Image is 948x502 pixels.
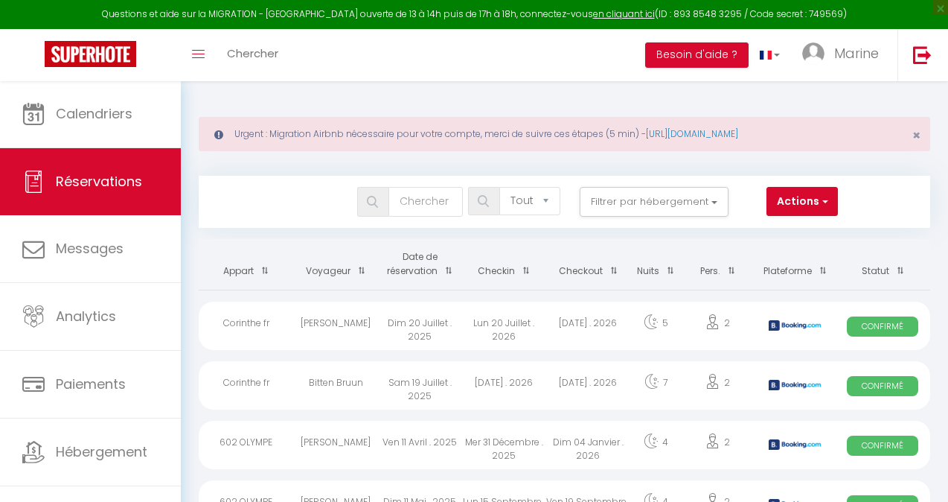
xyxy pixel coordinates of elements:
[388,187,463,217] input: Chercher
[802,42,824,65] img: ...
[593,7,655,20] a: en cliquant ici
[645,42,749,68] button: Besoin d'aide ?
[56,104,132,123] span: Calendriers
[580,187,728,217] button: Filtrer par hébergement
[682,239,755,290] th: Sort by people
[462,239,546,290] th: Sort by checkin
[199,117,930,151] div: Urgent : Migration Airbnb nécessaire pour votre compte, merci de suivre ces étapes (5 min) -
[199,239,294,290] th: Sort by rentals
[227,45,278,61] span: Chercher
[791,29,897,81] a: ... Marine
[912,126,920,144] span: ×
[56,239,124,258] span: Messages
[56,442,147,461] span: Hébergement
[834,44,879,63] span: Marine
[835,239,930,290] th: Sort by status
[912,129,920,142] button: Close
[646,127,738,140] a: [URL][DOMAIN_NAME]
[766,187,838,217] button: Actions
[755,239,835,290] th: Sort by channel
[630,239,682,290] th: Sort by nights
[56,307,116,325] span: Analytics
[56,172,142,191] span: Réservations
[913,45,932,64] img: logout
[294,239,378,290] th: Sort by guest
[546,239,630,290] th: Sort by checkout
[45,41,136,67] img: Super Booking
[56,375,126,393] span: Paiements
[216,29,289,81] a: Chercher
[378,239,462,290] th: Sort by booking date
[12,6,57,51] button: Open LiveChat chat widget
